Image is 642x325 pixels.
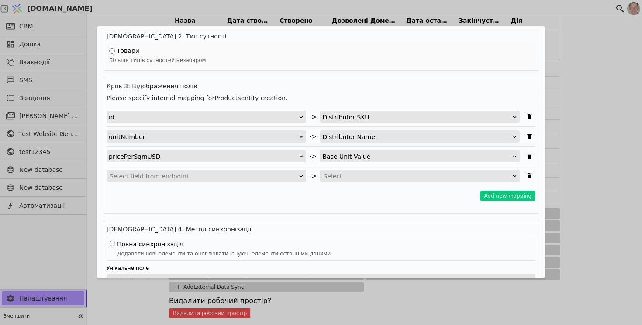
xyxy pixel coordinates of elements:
div: Base Unit Value [322,150,512,163]
label: Унікальне поле [107,264,535,272]
div: Distributor SKU [322,111,512,123]
span: Товари [117,46,139,56]
h4: Крок 3: Відображення полів [107,82,535,91]
div: unitNumber [109,131,298,143]
h4: [DEMOGRAPHIC_DATA] 2: Тип сутності [107,32,535,41]
span: -> [310,132,317,141]
span: -> [310,171,317,181]
div: id [109,111,298,123]
span: -> [310,152,317,161]
div: Select field from endpoint [110,170,297,182]
h4: [DEMOGRAPHIC_DATA] 4: Метод синхронізації [107,225,535,234]
span: Повна синхронізація [117,241,183,248]
div: Виберіть унікальне поле для зіставлення існуючих елементів [110,274,527,287]
button: Add new mapping [480,191,536,201]
h4: Please specify internal mapping for Products entity creation. [107,94,535,103]
div: Distributor Name [322,131,512,143]
div: pricePerSqmUSD [109,150,298,163]
span: -> [310,112,317,122]
p: Більше типів сутностей незабаром [109,56,533,64]
div: Select [323,170,511,182]
p: Додавати нові елементи та оновлювати існуючі елементи останніми даними [117,250,331,258]
div: Add Project [97,26,545,278]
